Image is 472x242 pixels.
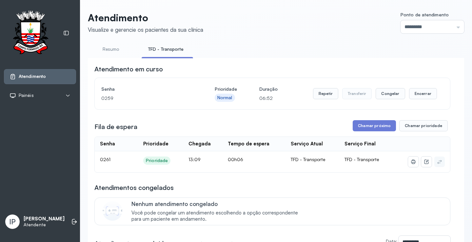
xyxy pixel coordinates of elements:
div: Tempo de espera [228,141,269,147]
div: TFD - Transporte [291,157,334,162]
button: Repetir [313,88,338,99]
h3: Fila de espera [94,122,137,131]
span: Atendimento [19,74,46,79]
span: Você pode congelar um atendimento escolhendo a opção correspondente para um paciente em andamento. [131,210,305,222]
h4: Senha [101,84,192,94]
a: TFD - Transporte [142,44,190,55]
span: Ponto de atendimento [401,12,449,17]
p: Atendimento [88,12,203,24]
img: Logotipo do estabelecimento [7,10,54,56]
button: Transferir [342,88,372,99]
div: Chegada [188,141,211,147]
span: 00h06 [228,157,243,162]
div: Serviço Atual [291,141,323,147]
button: Chamar próximo [353,120,396,131]
p: [PERSON_NAME] [24,216,65,222]
div: Prioridade [146,158,168,163]
p: Atendente [24,222,65,228]
p: 0259 [101,94,192,103]
a: Resumo [88,44,134,55]
span: 13:09 [188,157,201,162]
img: Imagem de CalloutCard [103,201,122,221]
div: Normal [217,95,232,101]
button: Congelar [376,88,405,99]
a: Atendimento [10,73,70,80]
button: Encerrar [409,88,437,99]
p: Nenhum atendimento congelado [131,200,305,207]
span: Painéis [19,93,34,98]
h4: Prioridade [215,84,237,94]
p: 06:52 [259,94,278,103]
div: Serviço Final [344,141,376,147]
div: Senha [100,141,115,147]
div: Visualize e gerencie os pacientes da sua clínica [88,26,203,33]
h3: Atendimento em curso [94,65,163,74]
button: Chamar prioridade [399,120,448,131]
span: 0261 [100,157,110,162]
div: Prioridade [143,141,168,147]
span: TFD - Transporte [344,157,379,162]
h4: Duração [259,84,278,94]
h3: Atendimentos congelados [94,183,174,192]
